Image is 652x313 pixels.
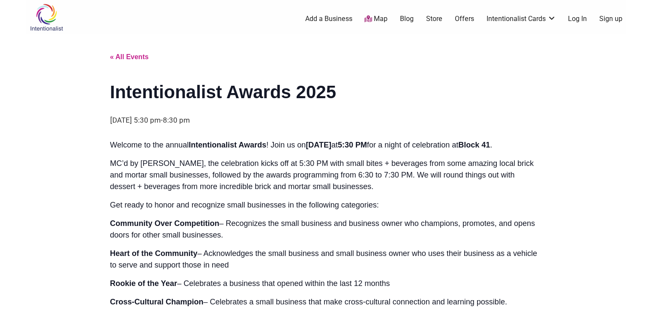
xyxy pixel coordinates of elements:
strong: [DATE] [306,141,331,149]
strong: Block 41 [458,141,490,149]
p: MC’d by [PERSON_NAME], the celebration kicks off at 5:30 PM with small bites + beverages from som... [110,158,542,193]
h1: Intentionalist Awards 2025 [110,80,542,105]
strong: 5:30 PM [338,141,367,149]
span: 8:30 pm [163,116,190,124]
a: Store [426,14,442,24]
a: Map [364,14,388,24]
img: Intentionalist [26,3,67,31]
span: [DATE] 5:30 pm [110,116,161,124]
p: – Acknowledges the small business and small business owner who uses their business as a vehicle t... [110,248,542,271]
strong: Rookie of the Year [110,279,177,288]
a: Blog [400,14,414,24]
p: – Celebrates a small business that make cross-cultural connection and learning possible. [110,296,542,308]
p: Welcome to the annual ! Join us on at for a night of celebration at . [110,139,542,151]
p: – Recognizes the small business and business owner who champions, promotes, and opens doors for o... [110,218,542,241]
p: – Celebrates a business that opened within the last 12 months [110,278,542,289]
a: « All Events [110,53,149,60]
strong: Intentionalist Awards [189,141,266,149]
p: Get ready to honor and recognize small businesses in the following categories: [110,199,542,211]
strong: Community Over Competition [110,219,219,228]
a: Offers [455,14,474,24]
a: Log In [568,14,587,24]
a: Sign up [599,14,622,24]
a: Intentionalist Cards [487,14,556,24]
strong: Heart of the Community [110,249,198,258]
strong: Cross-Cultural Champion [110,298,204,306]
div: - [110,115,190,126]
a: Add a Business [305,14,352,24]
